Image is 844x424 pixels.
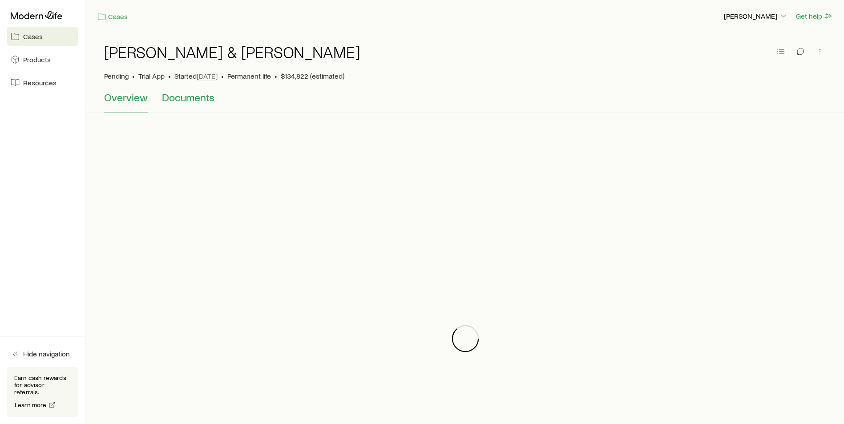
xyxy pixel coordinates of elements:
span: Permanent life [227,72,271,80]
span: Cases [23,32,43,41]
a: Cases [97,12,128,22]
span: • [221,72,224,80]
a: Cases [7,27,78,46]
div: Case details tabs [104,91,826,112]
button: Hide navigation [7,344,78,364]
a: Resources [7,73,78,92]
span: Products [23,55,51,64]
p: Pending [104,72,129,80]
p: [PERSON_NAME] [724,12,788,20]
span: Overview [104,91,148,104]
div: Earn cash rewards for advisor referrals.Learn more [7,367,78,417]
span: [DATE] [197,72,218,80]
span: Resources [23,78,57,87]
span: Learn more [15,402,47,408]
button: Get help [796,11,833,21]
span: • [132,72,135,80]
a: Products [7,50,78,69]
span: $134,822 (estimated) [281,72,344,80]
span: Trial App [138,72,165,80]
span: Documents [162,91,214,104]
p: Earn cash rewards for advisor referrals. [14,374,71,396]
span: • [275,72,277,80]
p: Started [174,72,218,80]
button: [PERSON_NAME] [723,11,788,22]
span: Hide navigation [23,349,70,358]
span: • [168,72,171,80]
h1: [PERSON_NAME] & [PERSON_NAME] [104,43,360,61]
